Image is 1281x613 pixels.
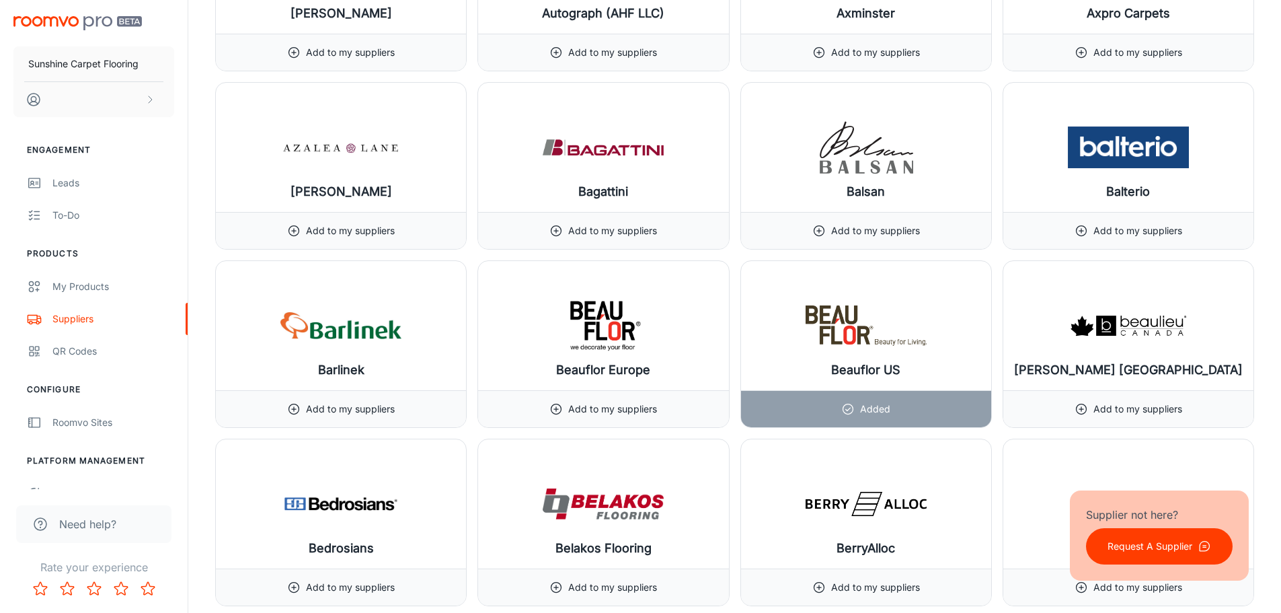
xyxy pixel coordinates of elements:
[59,516,116,532] span: Need help?
[27,575,54,602] button: Rate 1 star
[1087,4,1170,23] h6: Axpro Carpets
[1093,223,1182,238] p: Add to my suppliers
[306,45,395,60] p: Add to my suppliers
[54,575,81,602] button: Rate 2 star
[1106,182,1150,201] h6: Balterio
[306,223,395,238] p: Add to my suppliers
[543,120,664,174] img: Bagattini
[52,415,174,430] div: Roomvo Sites
[1068,299,1189,353] img: Beaulieu Canada
[52,208,174,223] div: To-do
[837,4,895,23] h6: Axminster
[52,344,174,359] div: QR Codes
[309,539,374,558] h6: Bedrosians
[318,361,364,380] h6: Barlinek
[1108,539,1192,554] p: Request A Supplier
[1093,402,1182,417] p: Add to my suppliers
[556,361,650,380] h6: Beauflor Europe
[847,182,885,201] h6: Balsan
[306,580,395,595] p: Add to my suppliers
[578,182,628,201] h6: Bagattini
[306,402,395,417] p: Add to my suppliers
[831,223,920,238] p: Add to my suppliers
[280,120,401,174] img: Azalea Lane
[290,4,392,23] h6: [PERSON_NAME]
[542,4,664,23] h6: Autograph (AHF LLC)
[837,539,895,558] h6: BerryAlloc
[1086,507,1233,523] p: Supplier not here?
[806,477,927,531] img: BerryAlloc
[52,176,174,190] div: Leads
[1068,120,1189,174] img: Balterio
[806,120,927,174] img: Balsan
[543,299,664,353] img: Beauflor Europe
[81,575,108,602] button: Rate 3 star
[52,279,174,294] div: My Products
[290,182,392,201] h6: [PERSON_NAME]
[108,575,134,602] button: Rate 4 star
[806,299,927,353] img: Beauflor US
[831,580,920,595] p: Add to my suppliers
[13,16,142,30] img: Roomvo PRO Beta
[831,45,920,60] p: Add to my suppliers
[11,559,177,575] p: Rate your experience
[860,402,890,417] p: Added
[568,402,657,417] p: Add to my suppliers
[1014,361,1243,380] h6: [PERSON_NAME] [GEOGRAPHIC_DATA]
[28,57,139,71] p: Sunshine Carpet Flooring
[831,361,900,380] h6: Beauflor US
[568,223,657,238] p: Add to my suppliers
[555,539,652,558] h6: Belakos Flooring
[280,299,401,353] img: Barlinek
[13,46,174,81] button: Sunshine Carpet Flooring
[134,575,161,602] button: Rate 5 star
[1068,477,1189,531] img: Betap
[543,477,664,531] img: Belakos Flooring
[52,486,174,501] div: User Administration
[280,477,401,531] img: Bedrosians
[568,45,657,60] p: Add to my suppliers
[1093,580,1182,595] p: Add to my suppliers
[568,580,657,595] p: Add to my suppliers
[1093,45,1182,60] p: Add to my suppliers
[1086,528,1233,565] button: Request A Supplier
[52,312,174,326] div: Suppliers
